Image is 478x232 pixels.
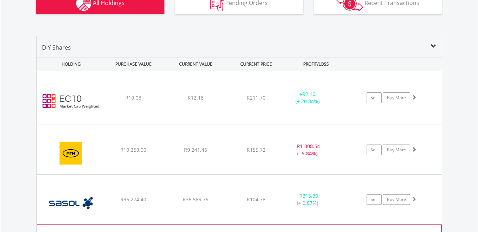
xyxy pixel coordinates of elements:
[247,146,266,153] span: R155.72
[184,146,207,153] span: R9 241.46
[367,145,382,155] a: Sell
[297,143,320,150] span: R1 008.54
[281,91,335,105] div: + (+ 20.84%)
[367,194,382,205] a: Sell
[103,57,164,71] div: PURCHASE VALUE
[40,80,101,123] img: EC10.EC.EC10.png
[281,192,335,207] div: + (+ 0.87%)
[302,91,315,97] span: R2.10
[40,134,101,172] img: EQU.ZA.MTN.png
[383,194,410,205] a: Buy More
[166,57,226,71] div: CURRENT VALUE
[286,57,347,71] div: PROFIT/LOSS
[37,57,102,71] div: HOLDING
[383,92,410,103] a: Buy More
[247,94,266,101] span: R211.70
[383,145,410,155] a: Buy More
[227,57,284,71] div: CURRENT PRICE
[299,192,318,199] span: R315.39
[183,196,209,203] span: R36 589.79
[281,143,335,157] div: - (- 9.84%)
[188,94,204,101] span: R12.18
[120,146,146,153] span: R10 250.00
[40,184,101,222] img: EQU.ZA.SOL.png
[120,196,146,203] span: R36 274.40
[125,94,141,101] span: R10.08
[247,196,266,203] span: R104.78
[42,44,71,51] span: DIY Shares
[367,92,382,103] a: Sell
